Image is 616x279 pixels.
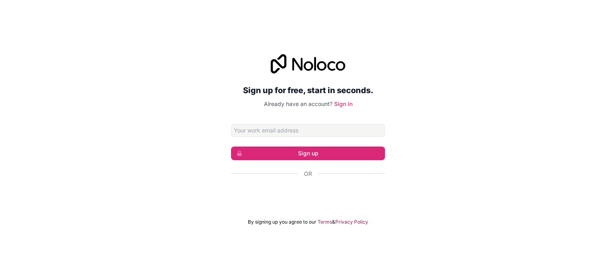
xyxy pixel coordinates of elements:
a: Privacy Policy [335,219,368,225]
span: Or [304,170,312,178]
span: Already have an account? [264,100,332,107]
span: By signing up you agree to our [248,219,316,225]
a: Terms [318,219,332,225]
a: Sign in [334,100,353,107]
button: Sign up [231,147,385,160]
span: & [332,219,335,225]
h2: Sign up for free, start in seconds. [231,83,385,98]
input: Email address [231,124,385,137]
